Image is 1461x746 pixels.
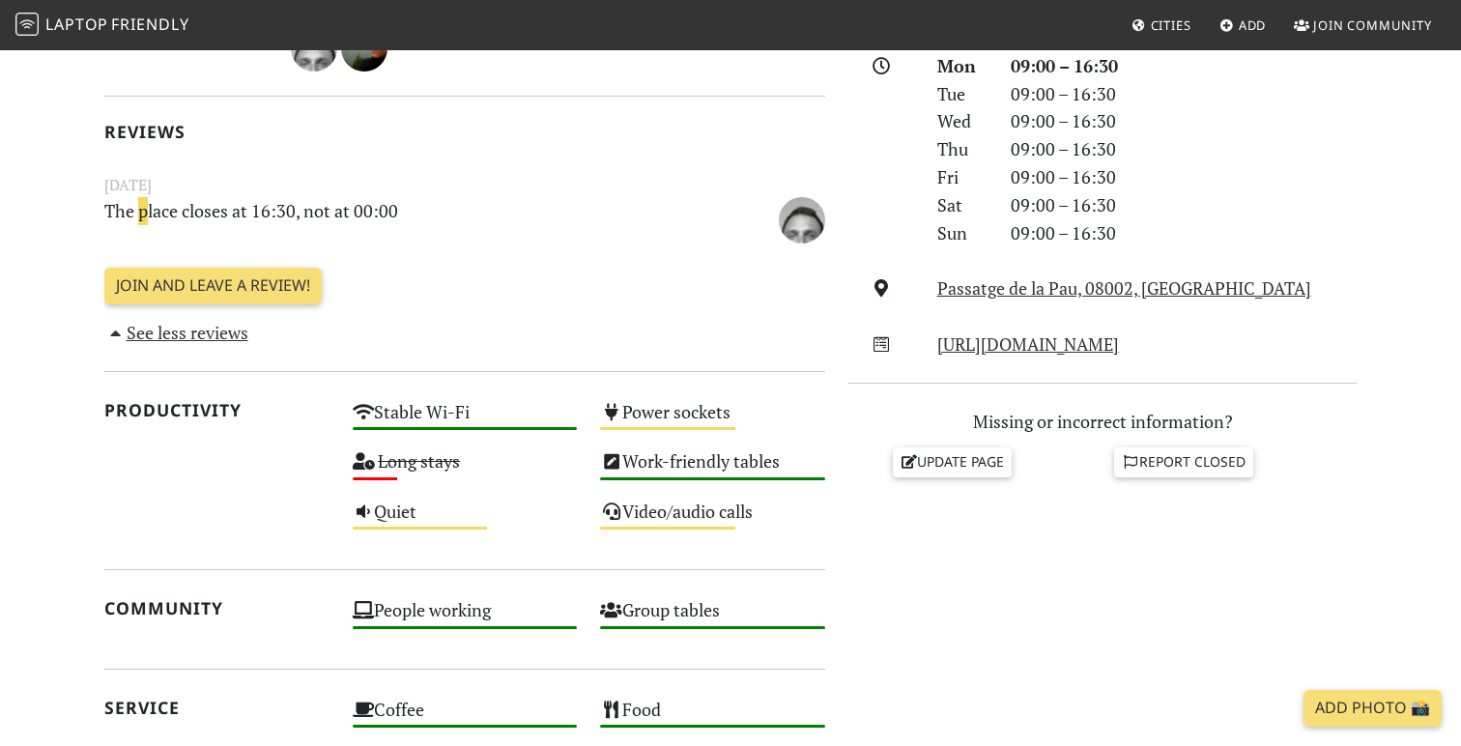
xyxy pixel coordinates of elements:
div: People working [341,594,589,644]
div: Thu [926,135,999,163]
h2: Productivity [104,400,329,420]
a: Update page [893,447,1013,476]
h2: Service [104,698,329,718]
div: 09:00 – 16:30 [999,135,1368,163]
div: Fri [926,163,999,191]
span: Matteo Palmieri [779,206,825,229]
small: [DATE] [93,173,837,197]
a: LaptopFriendly LaptopFriendly [15,9,189,43]
div: Stable Wi-Fi [341,396,589,445]
span: Add [1239,16,1267,34]
div: Quiet [341,496,589,545]
h2: Community [104,598,329,618]
h2: Reviews [104,122,825,142]
a: [URL][DOMAIN_NAME] [937,332,1119,356]
div: 09:00 – 16:30 [999,219,1368,247]
div: Mon [926,52,999,80]
span: Cities [1151,16,1191,34]
div: Sun [926,219,999,247]
div: 09:00 – 16:30 [999,163,1368,191]
span: Tobias Jansson [341,35,387,58]
div: 09:00 – 16:30 [999,107,1368,135]
div: Video/audio calls [588,496,837,545]
div: Wed [926,107,999,135]
div: Food [588,694,837,743]
span: Matteo Palmieri [291,35,341,58]
div: 09:00 – 16:30 [999,80,1368,108]
p: The place closes at 16:30, not at 00:00 [93,197,713,241]
a: Report closed [1114,447,1253,476]
span: Laptop [45,14,108,35]
div: Sat [926,191,999,219]
a: See less reviews [104,321,248,344]
div: Tue [926,80,999,108]
p: Missing or incorrect information? [848,408,1357,436]
a: Add [1212,8,1275,43]
span: Join Community [1313,16,1432,34]
div: Power sockets [588,396,837,445]
span: Friendly [111,14,188,35]
s: Long stays [378,449,460,473]
a: Join and leave a review! [104,268,322,304]
img: 3041-matteo.jpg [779,197,825,244]
a: Cities [1124,8,1199,43]
img: LaptopFriendly [15,13,39,36]
div: 09:00 – 16:30 [999,52,1368,80]
a: Join Community [1286,8,1440,43]
div: Work-friendly tables [588,445,837,495]
div: 09:00 – 16:30 [999,191,1368,219]
div: Group tables [588,594,837,644]
div: Coffee [341,694,589,743]
a: Add Photo 📸 [1303,690,1442,727]
a: Passatge de la Pau, 08002, [GEOGRAPHIC_DATA] [937,276,1311,300]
